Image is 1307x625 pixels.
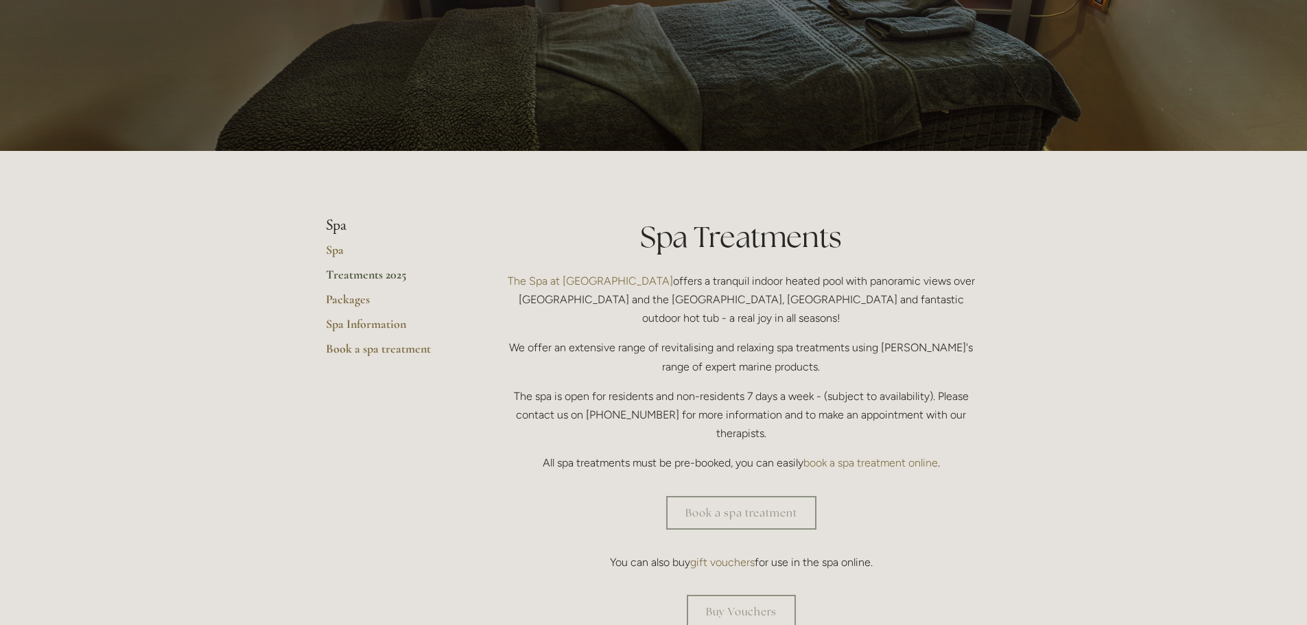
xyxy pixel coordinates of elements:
a: Spa [326,242,457,267]
a: Book a spa treatment [666,496,816,530]
a: The Spa at [GEOGRAPHIC_DATA] [508,274,673,287]
p: We offer an extensive range of revitalising and relaxing spa treatments using [PERSON_NAME]'s ran... [501,338,982,375]
a: Packages [326,292,457,316]
a: Treatments 2025 [326,267,457,292]
p: The spa is open for residents and non-residents 7 days a week - (subject to availability). Please... [501,387,982,443]
h1: Spa Treatments [501,217,982,257]
li: Spa [326,217,457,235]
p: offers a tranquil indoor heated pool with panoramic views over [GEOGRAPHIC_DATA] and the [GEOGRAP... [501,272,982,328]
a: book a spa treatment online [803,456,938,469]
p: You can also buy for use in the spa online. [501,553,982,571]
a: Spa Information [326,316,457,341]
a: gift vouchers [690,556,755,569]
p: All spa treatments must be pre-booked, you can easily . [501,453,982,472]
a: Book a spa treatment [326,341,457,366]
